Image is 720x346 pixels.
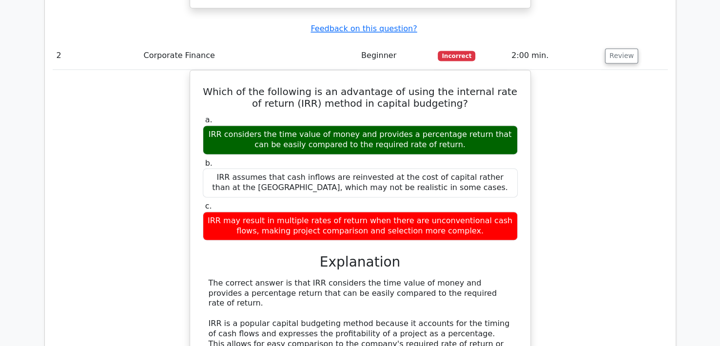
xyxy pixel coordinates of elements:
td: 2:00 min. [507,42,601,70]
span: c. [205,201,212,211]
span: a. [205,115,213,124]
h3: Explanation [209,254,512,270]
span: Incorrect [438,51,475,60]
span: b. [205,158,213,168]
div: IRR considers the time value of money and provides a percentage return that can be easily compare... [203,125,518,154]
a: Feedback on this question? [311,24,417,33]
td: 2 [53,42,140,70]
div: IRR assumes that cash inflows are reinvested at the cost of capital rather than at the [GEOGRAPHI... [203,168,518,197]
button: Review [605,48,638,63]
td: Beginner [357,42,434,70]
div: IRR may result in multiple rates of return when there are unconventional cash flows, making proje... [203,211,518,241]
h5: Which of the following is an advantage of using the internal rate of return (IRR) method in capit... [202,86,519,109]
td: Corporate Finance [140,42,358,70]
